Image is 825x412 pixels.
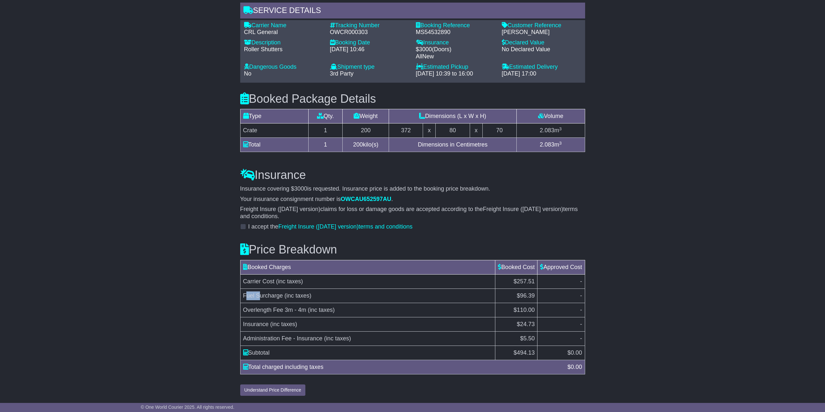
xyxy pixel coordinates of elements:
[240,196,585,203] p: Your insurance consignment number is .
[516,138,585,152] td: m
[240,346,495,360] td: Subtotal
[240,169,585,182] h3: Insurance
[248,223,413,230] label: I accept the
[571,349,582,356] span: 0.00
[470,124,482,138] td: x
[559,126,562,131] sup: 3
[513,278,535,285] span: $257.51
[244,22,324,29] div: Carrier Name
[343,124,389,138] td: 200
[517,292,535,299] span: $96.39
[240,243,585,256] h3: Price Breakdown
[244,70,252,77] span: No
[502,22,581,29] div: Customer Reference
[502,64,581,71] div: Estimated Delivery
[483,206,563,212] span: Freight Insure ([DATE] version)
[240,109,308,124] td: Type
[243,278,275,285] span: Carrier Cost
[308,138,342,152] td: 1
[537,260,585,274] td: Approved Cost
[580,307,582,313] span: -
[324,335,351,342] span: (inc taxes)
[244,46,324,53] div: Roller Shutters
[517,349,535,356] span: 494.13
[240,363,564,371] div: Total charged including taxes
[502,46,581,53] div: No Declared Value
[580,292,582,299] span: -
[308,307,335,313] span: (inc taxes)
[278,223,359,230] span: Freight Insure ([DATE] version)
[520,335,535,342] span: $5.50
[436,124,470,138] td: 80
[564,363,585,371] div: $
[240,124,308,138] td: Crate
[389,124,423,138] td: 372
[416,70,495,77] div: [DATE] 10:39 to 16:00
[244,29,324,36] div: CRL General
[240,206,321,212] span: Freight Insure ([DATE] version)
[419,46,432,53] span: 3000
[244,39,324,46] div: Description
[416,22,495,29] div: Booking Reference
[495,260,537,274] td: Booked Cost
[502,70,581,77] div: [DATE] 17:00
[243,335,323,342] span: Administration Fee - Insurance
[341,196,391,202] span: OWCAU652597AU
[559,141,562,146] sup: 3
[389,109,517,124] td: Dimensions (L x W x H)
[502,29,581,36] div: [PERSON_NAME]
[243,292,283,299] span: Fuel Surcharge
[240,260,495,274] td: Booked Charges
[537,346,585,360] td: $
[580,321,582,327] span: -
[580,335,582,342] span: -
[416,64,495,71] div: Estimated Pickup
[270,321,297,327] span: (inc taxes)
[343,138,389,152] td: kilo(s)
[330,70,354,77] span: 3rd Party
[434,46,450,53] span: Doors
[240,138,308,152] td: Total
[416,53,495,60] div: AllNew
[571,364,582,370] span: 0.00
[580,278,582,285] span: -
[276,278,303,285] span: (inc taxes)
[343,109,389,124] td: Weight
[516,124,585,138] td: m
[243,321,269,327] span: Insurance
[330,39,409,46] div: Booking Date
[416,29,495,36] div: MS54532890
[516,109,585,124] td: Volume
[308,109,342,124] td: Qty.
[416,39,495,46] div: Insurance
[423,124,436,138] td: x
[240,384,306,396] button: Understand Price Difference
[495,346,537,360] td: $
[240,3,585,20] div: Service Details
[285,292,312,299] span: (inc taxes)
[294,185,307,192] span: 3000
[278,223,413,230] a: Freight Insure ([DATE] version)terms and conditions
[502,39,581,46] div: Declared Value
[330,22,409,29] div: Tracking Number
[517,321,535,327] span: $24.73
[141,405,234,410] span: © One World Courier 2025. All rights reserved.
[416,46,495,60] div: $ ( )
[482,124,516,138] td: 70
[243,307,306,313] span: Overlength Fee 3m - 4m
[240,185,585,193] p: Insurance covering $ is requested. Insurance price is added to the booking price breakdown.
[330,46,409,53] div: [DATE] 10:46
[240,92,585,105] h3: Booked Package Details
[513,307,535,313] span: $110.00
[330,64,409,71] div: Shipment type
[389,138,517,152] td: Dimensions in Centimetres
[240,206,585,220] p: claims for loss or damage goods are accepted according to the terms and conditions.
[330,29,409,36] div: OWCR000303
[308,124,342,138] td: 1
[353,141,363,148] span: 200
[540,141,554,148] span: 2.083
[540,127,554,134] span: 2.083
[244,64,324,71] div: Dangerous Goods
